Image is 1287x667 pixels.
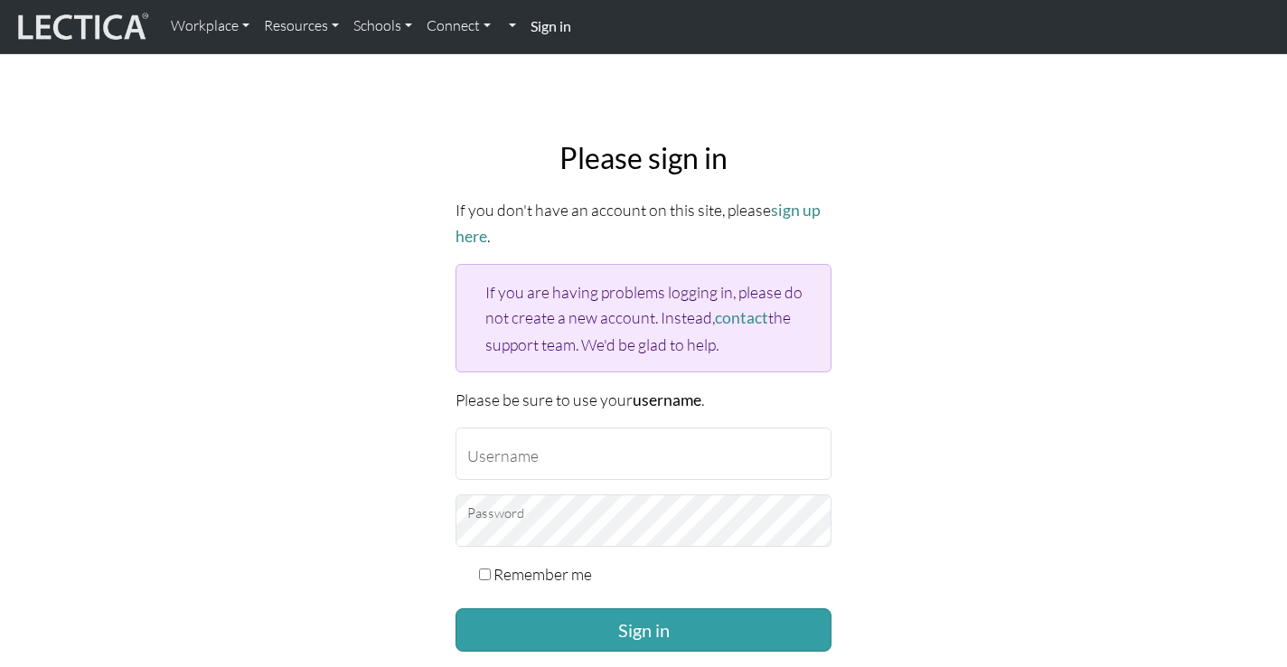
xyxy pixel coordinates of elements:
[456,141,831,175] h2: Please sign in
[523,7,578,46] a: Sign in
[456,427,831,480] input: Username
[257,7,346,45] a: Resources
[715,308,768,327] a: contact
[456,264,831,371] div: If you are having problems logging in, please do not create a new account. Instead, the support t...
[456,387,831,413] p: Please be sure to use your .
[493,561,592,587] label: Remember me
[346,7,419,45] a: Schools
[164,7,257,45] a: Workplace
[456,197,831,249] p: If you don't have an account on this site, please .
[633,390,701,409] strong: username
[14,10,149,44] img: lecticalive
[531,17,571,34] strong: Sign in
[456,608,831,652] button: Sign in
[419,7,498,45] a: Connect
